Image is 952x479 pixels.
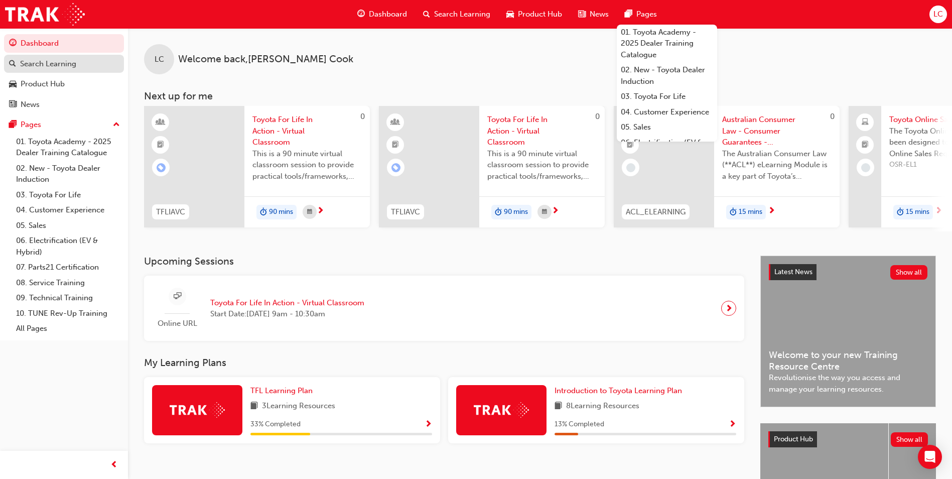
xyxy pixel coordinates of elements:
a: Search Learning [4,55,124,73]
span: Search Learning [434,9,490,20]
button: Show all [891,432,928,447]
button: LC [929,6,947,23]
a: car-iconProduct Hub [498,4,570,25]
span: 15 mins [739,206,762,218]
span: duration-icon [260,206,267,219]
a: 03. Toyota For Life [12,187,124,203]
span: 90 mins [504,206,528,218]
span: This is a 90 minute virtual classroom session to provide practical tools/frameworks, behaviours a... [252,148,362,182]
span: next-icon [935,207,942,216]
button: Pages [4,115,124,134]
button: Show Progress [425,418,432,431]
a: 05. Sales [617,119,717,135]
a: TFL Learning Plan [250,385,317,397]
a: pages-iconPages [617,4,665,25]
img: Trak [474,402,529,418]
span: guage-icon [9,39,17,48]
span: Show Progress [729,420,736,429]
span: learningResourceType_INSTRUCTOR_LED-icon [392,116,399,129]
span: news-icon [9,100,17,109]
button: Show all [890,265,928,280]
span: 13 % Completed [555,419,604,430]
span: LC [155,54,164,65]
span: News [590,9,609,20]
a: 05. Sales [12,218,124,233]
span: Pages [636,9,657,20]
span: TFL Learning Plan [250,386,313,395]
span: ACL_ELEARNING [626,206,686,218]
span: next-icon [317,207,324,216]
a: 01. Toyota Academy - 2025 Dealer Training Catalogue [12,134,124,161]
a: Online URLToyota For Life In Action - Virtual ClassroomStart Date:[DATE] 9am - 10:30am [152,284,736,333]
div: Product Hub [21,78,65,90]
span: Latest News [774,268,812,276]
a: news-iconNews [570,4,617,25]
span: book-icon [555,400,562,413]
h3: Upcoming Sessions [144,256,744,267]
span: Welcome back , [PERSON_NAME] Cook [178,54,353,65]
a: 03. Toyota For Life [617,89,717,104]
span: pages-icon [9,121,17,130]
a: 04. Customer Experience [617,104,717,120]
a: 09. Technical Training [12,290,124,306]
a: Dashboard [4,34,124,53]
span: learningResourceType_INSTRUCTOR_LED-icon [157,116,164,129]
button: DashboardSearch LearningProduct HubNews [4,32,124,115]
span: car-icon [9,80,17,89]
span: 33 % Completed [250,419,301,430]
a: Latest NewsShow allWelcome to your new Training Resource CentreRevolutionise the way you access a... [760,256,936,407]
span: TFLIAVC [391,206,420,218]
span: Introduction to Toyota Learning Plan [555,386,682,395]
a: 06. Electrification (EV & Hybrid) [617,135,717,162]
span: booktick-icon [862,139,869,152]
h3: My Learning Plans [144,357,744,369]
span: booktick-icon [627,139,634,152]
span: This is a 90 minute virtual classroom session to provide practical tools/frameworks, behaviours a... [487,148,597,182]
span: 15 mins [906,206,929,218]
span: next-icon [552,207,559,216]
span: search-icon [9,60,16,69]
div: Open Intercom Messenger [918,445,942,469]
span: 0 [360,112,365,121]
span: 0 [595,112,600,121]
span: prev-icon [110,459,118,471]
button: Show Progress [729,418,736,431]
a: 06. Electrification (EV & Hybrid) [12,233,124,260]
img: Trak [5,3,85,26]
span: calendar-icon [542,206,547,218]
div: Pages [21,119,41,131]
span: guage-icon [357,8,365,21]
span: The Australian Consumer Law (**ACL**) eLearning Module is a key part of Toyota’s compliance progr... [722,148,832,182]
a: 10. TUNE Rev-Up Training [12,306,124,321]
a: 0TFLIAVCToyota For Life In Action - Virtual ClassroomThis is a 90 minute virtual classroom sessio... [144,106,370,227]
span: Start Date: [DATE] 9am - 10:30am [210,308,364,320]
a: 0ACL_ELEARNINGAustralian Consumer Law - Consumer Guarantees - eLearning moduleThe Australian Cons... [614,106,840,227]
a: Latest NewsShow all [769,264,927,280]
span: Product Hub [774,435,813,443]
a: Product HubShow all [768,431,928,447]
span: TFLIAVC [156,206,185,218]
span: learningRecordVerb_ENROLL-icon [157,163,166,172]
span: learningRecordVerb_NONE-icon [861,163,870,172]
span: Dashboard [369,9,407,20]
a: 01. Toyota Academy - 2025 Dealer Training Catalogue [617,25,717,63]
span: Product Hub [518,9,562,20]
span: Toyota For Life In Action - Virtual Classroom [210,297,364,309]
span: Show Progress [425,420,432,429]
span: duration-icon [897,206,904,219]
span: pages-icon [625,8,632,21]
img: Trak [170,402,225,418]
span: news-icon [578,8,586,21]
span: 90 mins [269,206,293,218]
span: Toyota For Life In Action - Virtual Classroom [252,114,362,148]
span: search-icon [423,8,430,21]
a: Introduction to Toyota Learning Plan [555,385,686,397]
span: LC [933,9,943,20]
span: duration-icon [495,206,502,219]
span: Welcome to your new Training Resource Centre [769,349,927,372]
a: 04. Customer Experience [12,202,124,218]
a: 08. Service Training [12,275,124,291]
h3: Next up for me [128,90,952,102]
